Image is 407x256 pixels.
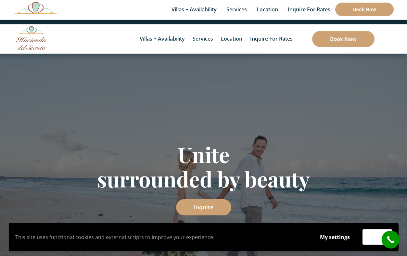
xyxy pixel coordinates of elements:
[314,230,356,245] button: My settings
[335,3,394,16] a: Book Now
[383,232,398,247] i: call
[136,24,188,54] a: Villas + Availability
[14,2,58,14] img: Awesome Logo
[16,26,47,50] img: Awesome Logo
[189,24,216,54] a: Services
[176,199,231,215] a: Inquire
[362,229,392,245] button: Accept
[247,24,296,54] a: Inquire for Rates
[15,232,307,242] p: This site uses functional cookies and external scripts to improve your experience.
[382,231,400,249] a: call
[14,142,394,191] h1: Unite surrounded by beauty
[312,31,375,47] a: Book Now
[218,24,246,54] a: Location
